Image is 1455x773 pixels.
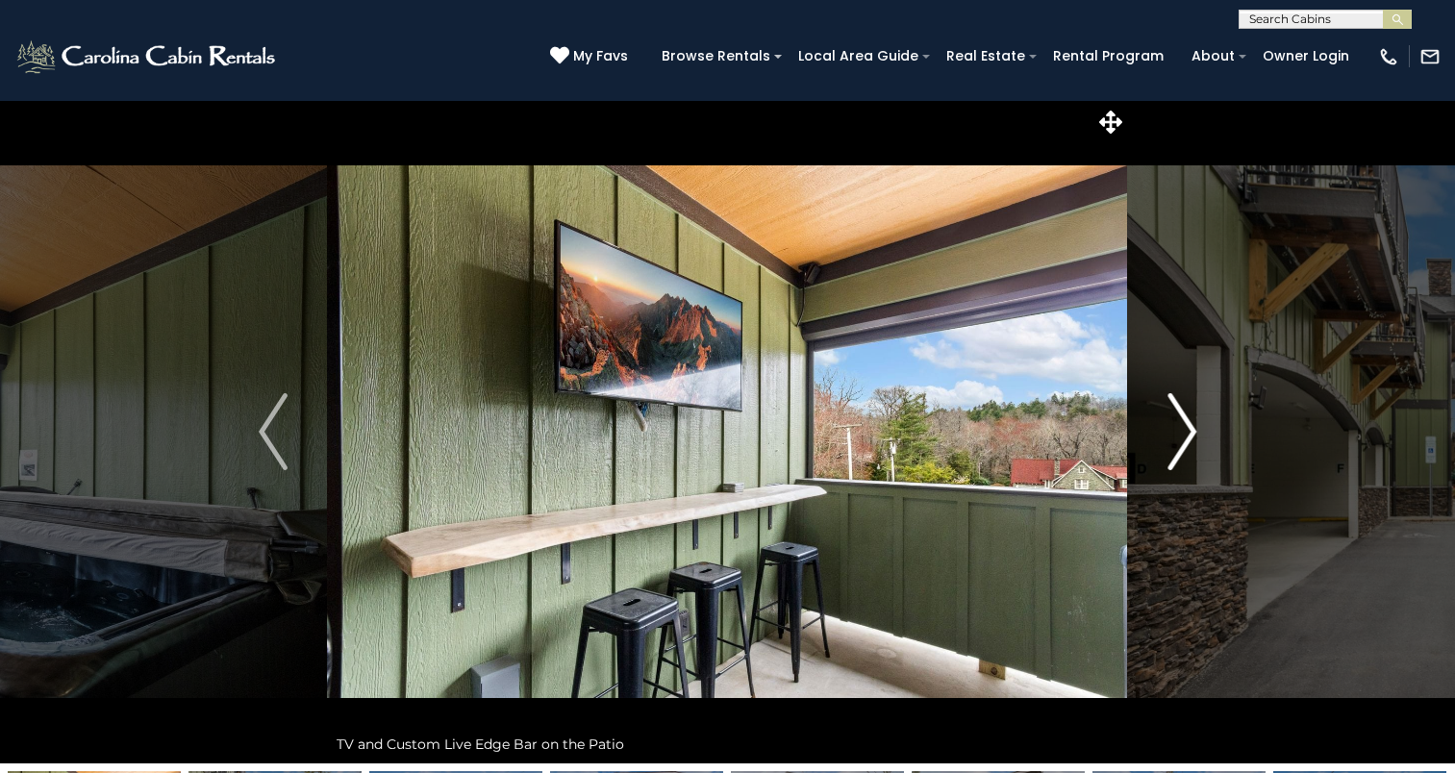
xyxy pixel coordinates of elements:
[1419,46,1441,67] img: mail-regular-white.png
[1378,46,1399,67] img: phone-regular-white.png
[327,725,1127,763] div: TV and Custom Live Edge Bar on the Patio
[219,100,327,763] button: Previous
[573,46,628,66] span: My Favs
[259,393,288,470] img: arrow
[652,41,780,71] a: Browse Rentals
[937,41,1035,71] a: Real Estate
[1128,100,1236,763] button: Next
[1182,41,1244,71] a: About
[14,37,281,76] img: White-1-2.png
[1043,41,1173,71] a: Rental Program
[789,41,928,71] a: Local Area Guide
[1253,41,1359,71] a: Owner Login
[550,46,633,67] a: My Favs
[1167,393,1196,470] img: arrow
